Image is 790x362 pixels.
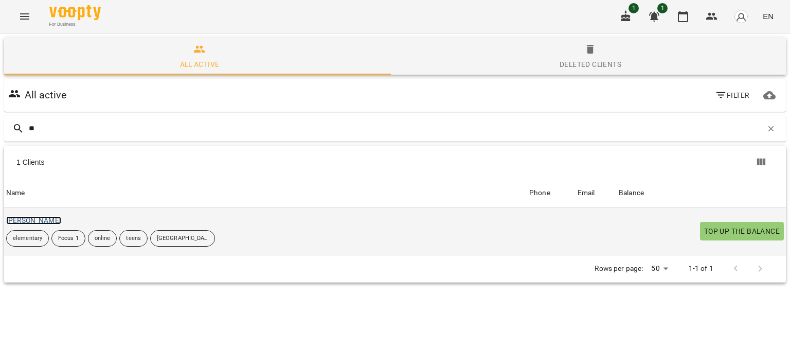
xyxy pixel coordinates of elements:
button: Filter [711,86,753,105]
p: Rows per page: [595,264,643,274]
span: 1 [629,3,639,13]
button: Menu [12,4,37,29]
div: online [88,230,117,247]
div: Sort [578,187,595,199]
div: Sort [619,187,644,199]
div: elementary [6,230,49,247]
button: Columns view [749,150,774,175]
h6: All active [25,87,66,103]
div: Balance [619,187,644,199]
div: Email [578,187,595,199]
p: elementary [13,234,42,243]
span: Email [578,187,615,199]
p: teens [126,234,141,243]
a: [PERSON_NAME] [6,216,61,225]
span: Balance [619,187,784,199]
p: 1-1 of 1 [689,264,713,274]
p: online [95,234,111,243]
div: 1 Clients [16,157,397,167]
span: Name [6,187,525,199]
span: Top up the balance [704,225,780,237]
div: Focus 1 [51,230,85,247]
span: For Business [49,21,101,28]
div: Phone [529,187,550,199]
span: Filter [715,89,749,101]
div: 50 [647,261,672,276]
div: [GEOGRAPHIC_DATA] [150,230,215,247]
div: All active [180,58,220,71]
div: Sort [6,187,25,199]
button: EN [759,7,778,26]
p: Focus 1 [58,234,79,243]
div: Name [6,187,25,199]
div: Sort [529,187,550,199]
img: Voopty Logo [49,5,101,20]
div: Table Toolbar [4,146,786,179]
span: Phone [529,187,573,199]
span: 1 [657,3,668,13]
div: Deleted clients [560,58,621,71]
div: teens [119,230,148,247]
span: EN [763,11,774,22]
p: [GEOGRAPHIC_DATA] [157,234,208,243]
img: avatar_s.png [734,9,748,24]
button: Top up the balance [700,222,784,240]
